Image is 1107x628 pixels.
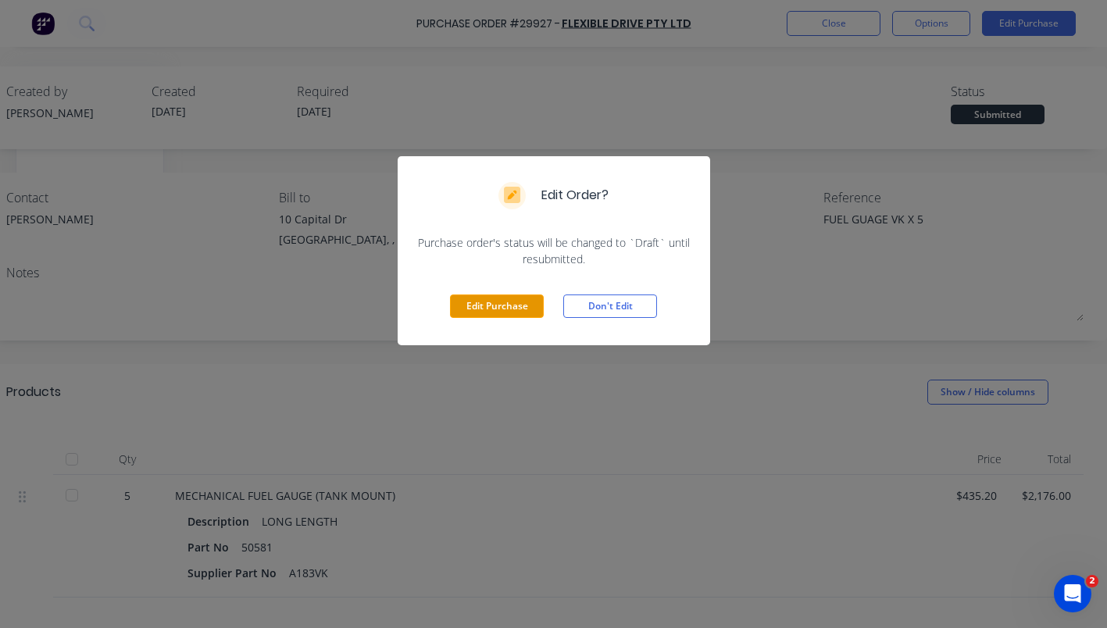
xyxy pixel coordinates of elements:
div: Edit Order? [541,186,609,205]
button: Don't Edit [563,294,657,318]
span: 2 [1086,575,1098,587]
iframe: Intercom live chat [1054,575,1091,612]
div: Purchase order's status will be changed to `Draft` until resubmitted. [398,234,710,267]
button: Edit Purchase [450,294,544,318]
